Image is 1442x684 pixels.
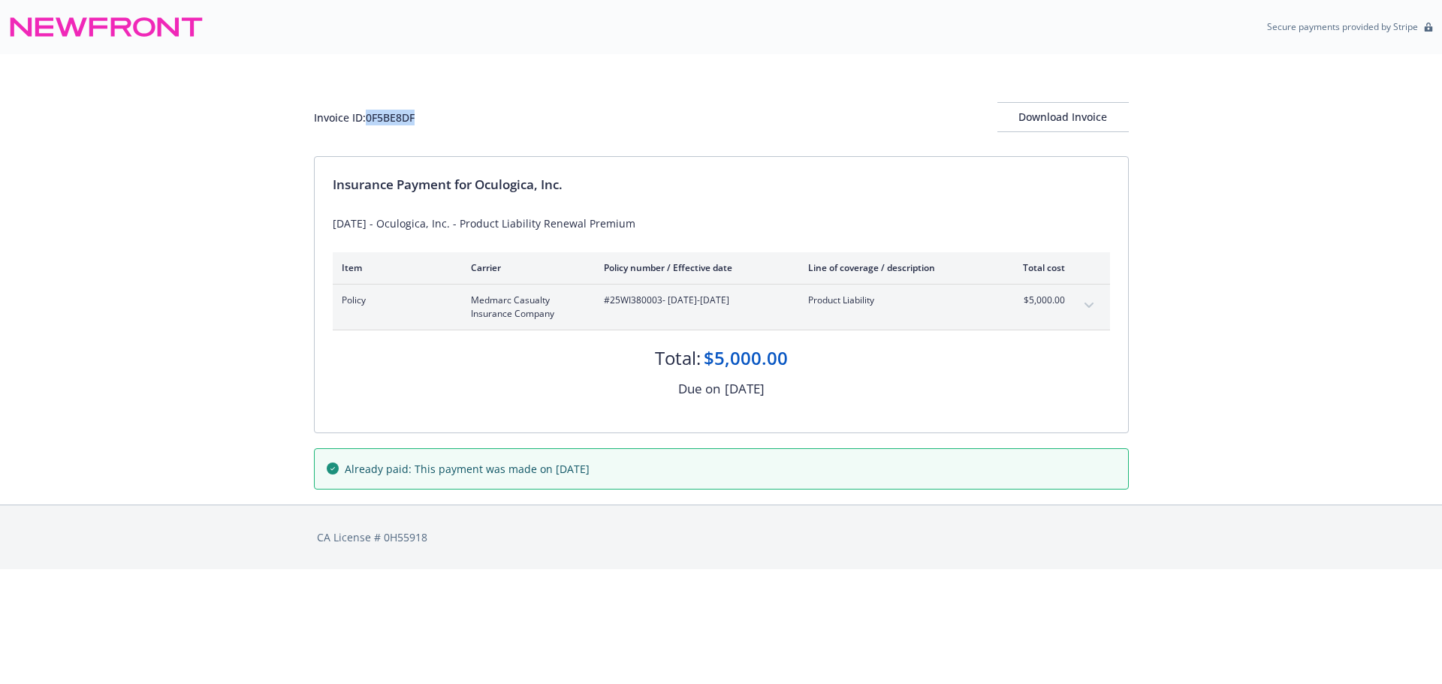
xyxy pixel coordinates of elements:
[342,261,447,274] div: Item
[808,294,985,307] span: Product Liability
[345,461,590,477] span: Already paid: This payment was made on [DATE]
[317,529,1126,545] div: CA License # 0H55918
[725,379,765,399] div: [DATE]
[1009,294,1065,307] span: $5,000.00
[471,294,580,321] span: Medmarc Casualty Insurance Company
[1009,261,1065,274] div: Total cost
[333,175,1110,194] div: Insurance Payment for Oculogica, Inc.
[655,345,701,371] div: Total:
[314,110,415,125] div: Invoice ID: 0F5BE8DF
[1077,294,1101,318] button: expand content
[471,261,580,274] div: Carrier
[1267,20,1418,33] p: Secure payments provided by Stripe
[342,294,447,307] span: Policy
[808,261,985,274] div: Line of coverage / description
[333,285,1110,330] div: PolicyMedmarc Casualty Insurance Company#25WI380003- [DATE]-[DATE]Product Liability$5,000.00expan...
[997,103,1129,131] div: Download Invoice
[997,102,1129,132] button: Download Invoice
[604,261,784,274] div: Policy number / Effective date
[604,294,784,307] span: #25WI380003 - [DATE]-[DATE]
[678,379,720,399] div: Due on
[333,215,1110,231] div: [DATE] - Oculogica, Inc. - Product Liability Renewal Premium
[704,345,788,371] div: $5,000.00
